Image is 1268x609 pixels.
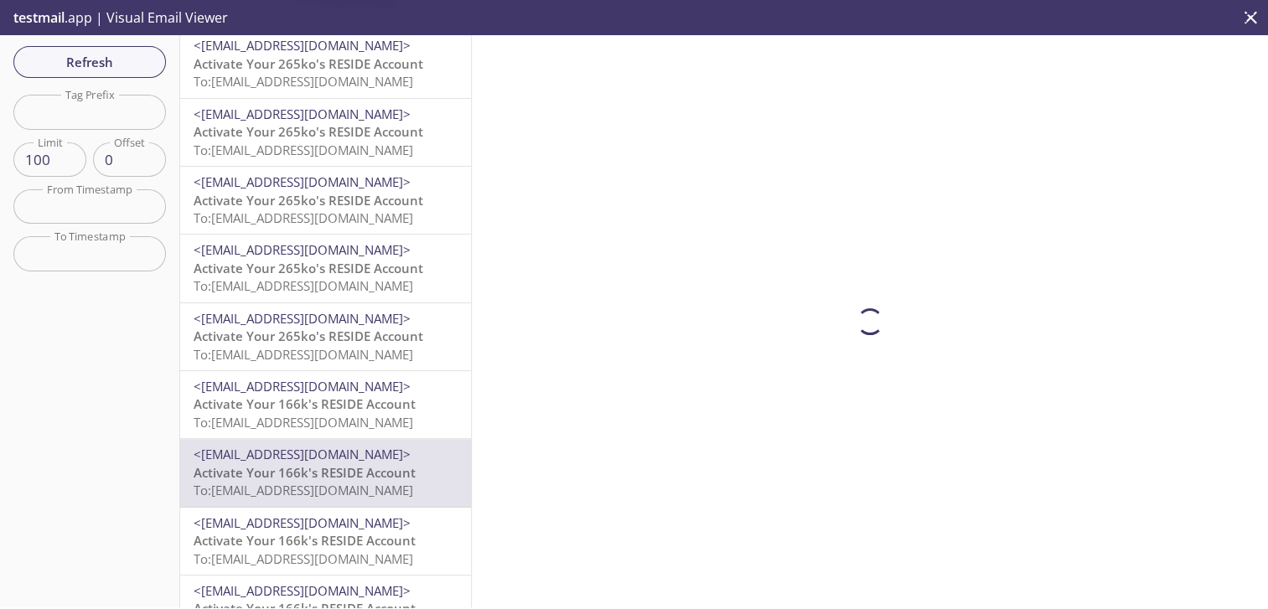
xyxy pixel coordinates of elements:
[194,328,423,344] span: Activate Your 265ko's RESIDE Account
[27,51,153,73] span: Refresh
[194,142,413,158] span: To: [EMAIL_ADDRESS][DOMAIN_NAME]
[194,446,411,462] span: <[EMAIL_ADDRESS][DOMAIN_NAME]>
[194,378,411,395] span: <[EMAIL_ADDRESS][DOMAIN_NAME]>
[180,439,471,506] div: <[EMAIL_ADDRESS][DOMAIN_NAME]>Activate Your 166k's RESIDE AccountTo:[EMAIL_ADDRESS][DOMAIN_NAME]
[194,260,423,276] span: Activate Your 265ko's RESIDE Account
[194,482,413,498] span: To: [EMAIL_ADDRESS][DOMAIN_NAME]
[180,99,471,166] div: <[EMAIL_ADDRESS][DOMAIN_NAME]>Activate Your 265ko's RESIDE AccountTo:[EMAIL_ADDRESS][DOMAIN_NAME]
[194,192,423,209] span: Activate Your 265ko's RESIDE Account
[194,464,416,481] span: Activate Your 166k's RESIDE Account
[194,209,413,226] span: To: [EMAIL_ADDRESS][DOMAIN_NAME]
[194,277,413,294] span: To: [EMAIL_ADDRESS][DOMAIN_NAME]
[194,73,413,90] span: To: [EMAIL_ADDRESS][DOMAIN_NAME]
[194,414,413,431] span: To: [EMAIL_ADDRESS][DOMAIN_NAME]
[180,167,471,234] div: <[EMAIL_ADDRESS][DOMAIN_NAME]>Activate Your 265ko's RESIDE AccountTo:[EMAIL_ADDRESS][DOMAIN_NAME]
[194,310,411,327] span: <[EMAIL_ADDRESS][DOMAIN_NAME]>
[180,30,471,97] div: <[EMAIL_ADDRESS][DOMAIN_NAME]>Activate Your 265ko's RESIDE AccountTo:[EMAIL_ADDRESS][DOMAIN_NAME]
[194,37,411,54] span: <[EMAIL_ADDRESS][DOMAIN_NAME]>
[194,532,416,549] span: Activate Your 166k's RESIDE Account
[194,346,413,363] span: To: [EMAIL_ADDRESS][DOMAIN_NAME]
[194,514,411,531] span: <[EMAIL_ADDRESS][DOMAIN_NAME]>
[194,123,423,140] span: Activate Your 265ko's RESIDE Account
[13,8,65,27] span: testmail
[180,303,471,370] div: <[EMAIL_ADDRESS][DOMAIN_NAME]>Activate Your 265ko's RESIDE AccountTo:[EMAIL_ADDRESS][DOMAIN_NAME]
[180,235,471,302] div: <[EMAIL_ADDRESS][DOMAIN_NAME]>Activate Your 265ko's RESIDE AccountTo:[EMAIL_ADDRESS][DOMAIN_NAME]
[194,582,411,599] span: <[EMAIL_ADDRESS][DOMAIN_NAME]>
[194,106,411,122] span: <[EMAIL_ADDRESS][DOMAIN_NAME]>
[180,508,471,575] div: <[EMAIL_ADDRESS][DOMAIN_NAME]>Activate Your 166k's RESIDE AccountTo:[EMAIL_ADDRESS][DOMAIN_NAME]
[194,55,423,72] span: Activate Your 265ko's RESIDE Account
[194,550,413,567] span: To: [EMAIL_ADDRESS][DOMAIN_NAME]
[194,395,416,412] span: Activate Your 166k's RESIDE Account
[180,371,471,438] div: <[EMAIL_ADDRESS][DOMAIN_NAME]>Activate Your 166k's RESIDE AccountTo:[EMAIL_ADDRESS][DOMAIN_NAME]
[194,173,411,190] span: <[EMAIL_ADDRESS][DOMAIN_NAME]>
[13,46,166,78] button: Refresh
[194,241,411,258] span: <[EMAIL_ADDRESS][DOMAIN_NAME]>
